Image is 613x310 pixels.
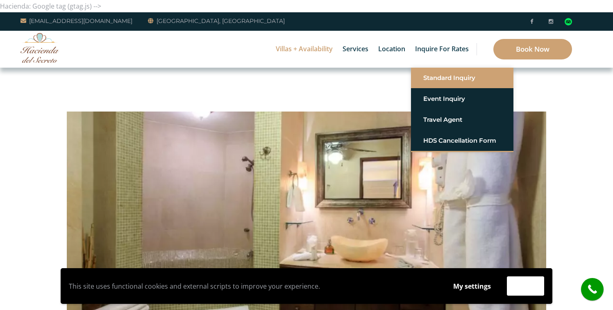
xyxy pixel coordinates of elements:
[423,71,501,85] a: Standard Inquiry
[565,18,572,25] img: Tripadvisor_logomark.svg
[69,280,437,292] p: This site uses functional cookies and external scripts to improve your experience.
[20,16,132,26] a: [EMAIL_ADDRESS][DOMAIN_NAME]
[445,277,499,296] button: My settings
[423,112,501,127] a: Travel Agent
[581,278,604,301] a: call
[423,91,501,106] a: Event Inquiry
[338,31,372,68] a: Services
[583,280,602,299] i: call
[20,33,59,63] img: Awesome Logo
[423,133,501,148] a: HDS Cancellation Form
[272,31,337,68] a: Villas + Availability
[148,16,285,26] a: [GEOGRAPHIC_DATA], [GEOGRAPHIC_DATA]
[411,31,473,68] a: Inquire for Rates
[565,18,572,25] div: Read traveler reviews on Tripadvisor
[374,31,409,68] a: Location
[507,276,544,296] button: Accept
[493,39,572,59] a: Book Now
